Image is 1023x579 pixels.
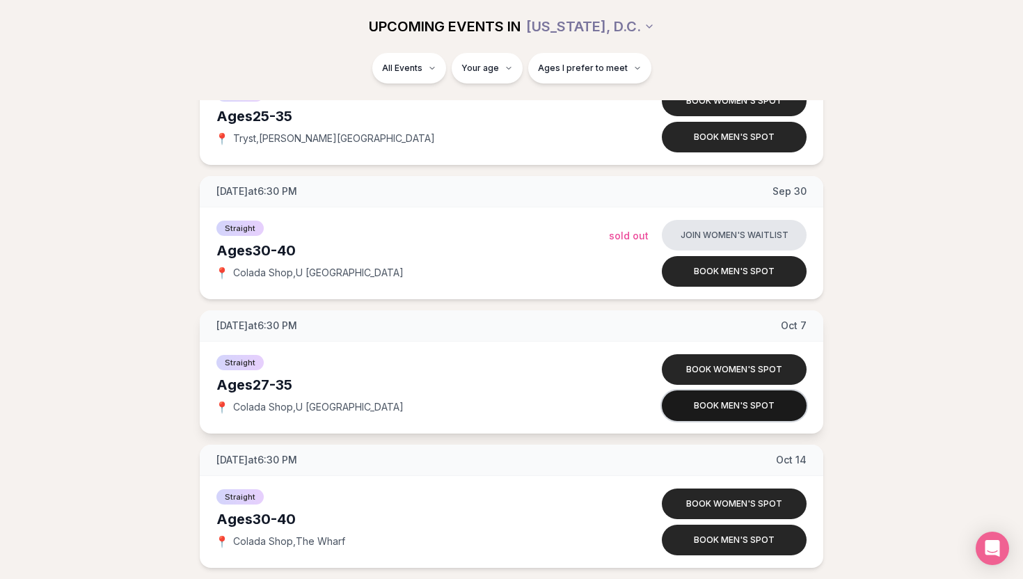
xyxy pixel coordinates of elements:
[662,354,807,385] button: Book women's spot
[216,267,228,278] span: 📍
[216,402,228,413] span: 📍
[233,132,435,145] span: Tryst , [PERSON_NAME][GEOGRAPHIC_DATA]
[662,220,807,251] button: Join women's waitlist
[461,63,499,74] span: Your age
[216,355,264,370] span: Straight
[662,86,807,116] button: Book women's spot
[372,53,446,84] button: All Events
[662,390,807,421] button: Book men's spot
[216,489,264,505] span: Straight
[662,122,807,152] button: Book men's spot
[538,63,628,74] span: Ages I prefer to meet
[382,63,422,74] span: All Events
[233,400,404,414] span: Colada Shop , U [GEOGRAPHIC_DATA]
[609,230,649,241] span: Sold Out
[528,53,651,84] button: Ages I prefer to meet
[781,319,807,333] span: Oct 7
[662,489,807,519] button: Book women's spot
[526,11,655,42] button: [US_STATE], D.C.
[216,133,228,144] span: 📍
[216,509,609,529] div: Ages 30-40
[976,532,1009,565] div: Open Intercom Messenger
[216,319,297,333] span: [DATE] at 6:30 PM
[662,256,807,287] button: Book men's spot
[216,184,297,198] span: [DATE] at 6:30 PM
[216,375,609,395] div: Ages 27-35
[233,534,345,548] span: Colada Shop , The Wharf
[216,221,264,236] span: Straight
[233,266,404,280] span: Colada Shop , U [GEOGRAPHIC_DATA]
[772,184,807,198] span: Sep 30
[216,536,228,547] span: 📍
[452,53,523,84] button: Your age
[216,241,609,260] div: Ages 30-40
[776,453,807,467] span: Oct 14
[216,106,609,126] div: Ages 25-35
[662,525,807,555] button: Book men's spot
[216,453,297,467] span: [DATE] at 6:30 PM
[369,17,521,36] span: UPCOMING EVENTS IN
